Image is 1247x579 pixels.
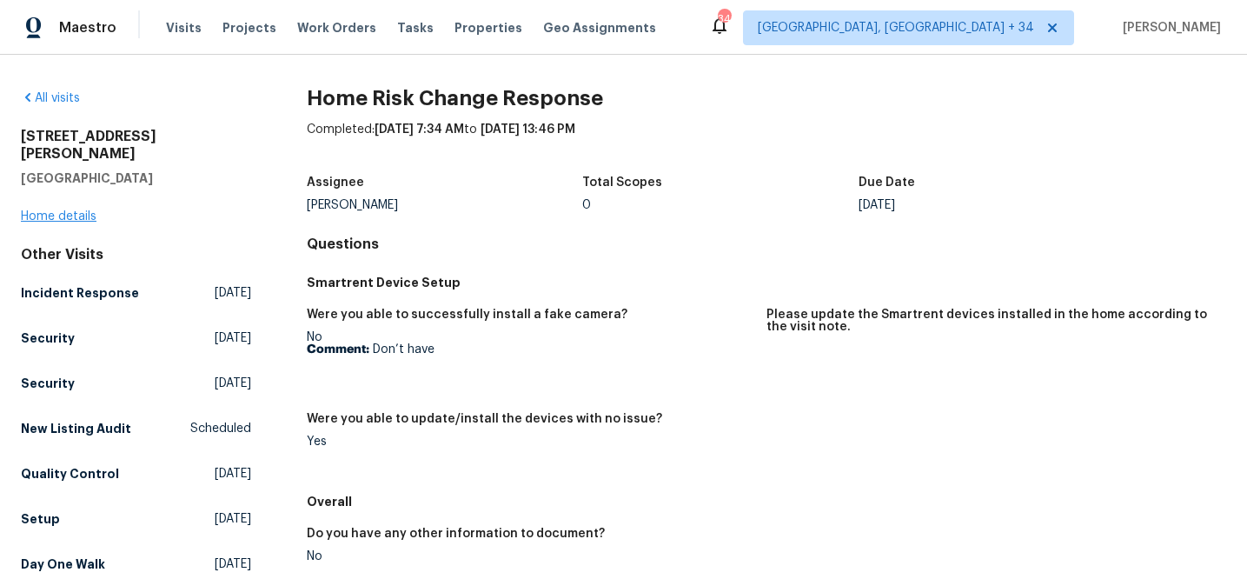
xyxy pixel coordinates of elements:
[859,199,1135,211] div: [DATE]
[222,19,276,37] span: Projects
[21,413,251,444] a: New Listing AuditScheduled
[397,22,434,34] span: Tasks
[307,236,1226,253] h4: Questions
[21,329,75,347] h5: Security
[307,436,753,448] div: Yes
[543,19,656,37] span: Geo Assignments
[215,284,251,302] span: [DATE]
[21,170,251,187] h5: [GEOGRAPHIC_DATA]
[21,368,251,399] a: Security[DATE]
[21,92,80,104] a: All visits
[307,274,1226,291] h5: Smartrent Device Setup
[307,550,753,562] div: No
[297,19,376,37] span: Work Orders
[307,343,753,356] p: Don’t have
[21,458,251,489] a: Quality Control[DATE]
[215,375,251,392] span: [DATE]
[215,510,251,528] span: [DATE]
[21,465,119,482] h5: Quality Control
[758,19,1034,37] span: [GEOGRAPHIC_DATA], [GEOGRAPHIC_DATA] + 34
[215,329,251,347] span: [DATE]
[307,199,583,211] div: [PERSON_NAME]
[215,556,251,573] span: [DATE]
[21,277,251,309] a: Incident Response[DATE]
[21,246,251,263] div: Other Visits
[21,323,251,354] a: Security[DATE]
[215,465,251,482] span: [DATE]
[582,199,859,211] div: 0
[307,413,662,425] h5: Were you able to update/install the devices with no issue?
[307,121,1226,166] div: Completed: to
[307,90,1226,107] h2: Home Risk Change Response
[190,420,251,437] span: Scheduled
[307,176,364,189] h5: Assignee
[21,128,251,163] h2: [STREET_ADDRESS][PERSON_NAME]
[454,19,522,37] span: Properties
[307,493,1226,510] h5: Overall
[21,210,96,223] a: Home details
[766,309,1212,333] h5: Please update the Smartrent devices installed in the home according to the visit note.
[59,19,116,37] span: Maestro
[21,375,75,392] h5: Security
[307,528,605,540] h5: Do you have any other information to document?
[375,123,464,136] span: [DATE] 7:34 AM
[1116,19,1221,37] span: [PERSON_NAME]
[21,510,60,528] h5: Setup
[21,420,131,437] h5: New Listing Audit
[481,123,575,136] span: [DATE] 13:46 PM
[21,284,139,302] h5: Incident Response
[166,19,202,37] span: Visits
[307,343,369,356] b: Comment:
[21,556,105,573] h5: Day One Walk
[718,10,730,28] div: 342
[582,176,662,189] h5: Total Scopes
[307,309,627,321] h5: Were you able to successfully install a fake camera?
[859,176,915,189] h5: Due Date
[307,331,753,356] div: No
[21,503,251,535] a: Setup[DATE]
